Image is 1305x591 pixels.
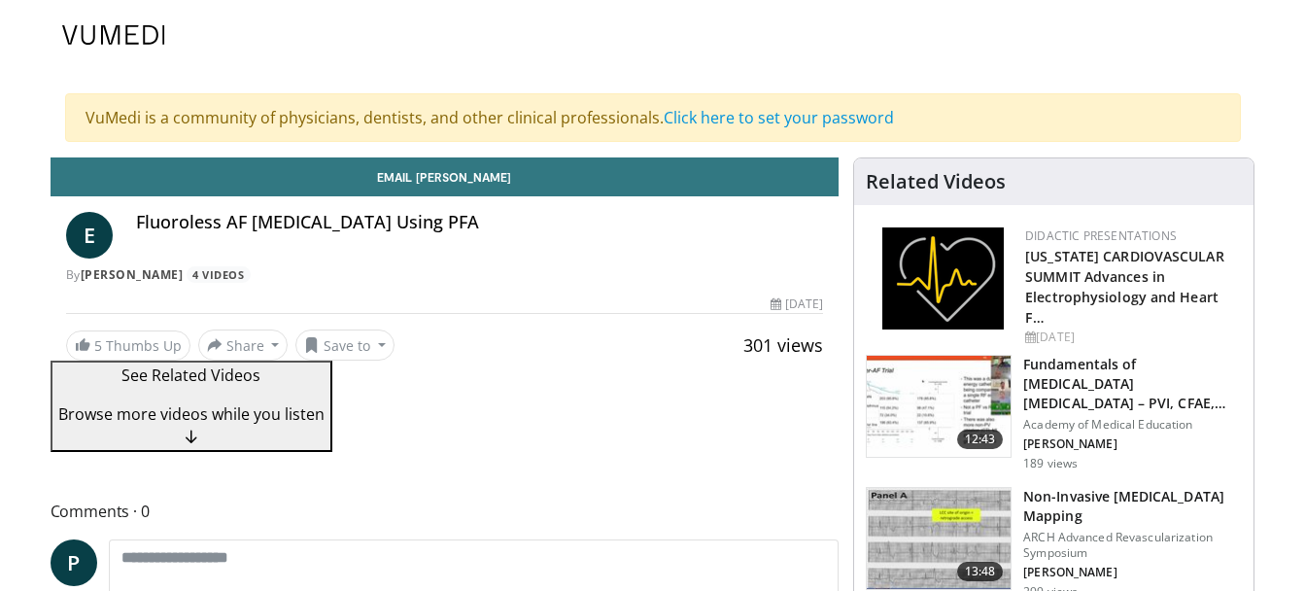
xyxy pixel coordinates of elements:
[198,330,289,361] button: Share
[51,157,840,196] a: Email [PERSON_NAME]
[1025,247,1224,327] a: [US_STATE] CARDIOVASCULAR SUMMIT Advances in Electrophysiology and Heart F…
[65,93,1241,142] div: VuMedi is a community of physicians, dentists, and other clinical professionals.
[66,330,190,361] a: 5 Thumbs Up
[1025,227,1238,245] div: Didactic Presentations
[866,170,1006,193] h4: Related Videos
[1023,355,1242,413] h3: Fundamentals of Catheter Ablation – PVI, CFAE, Empiric Lines, Triggers, Substrate Modification. F...
[1025,329,1238,346] div: [DATE]
[957,562,1004,581] span: 13:48
[664,107,894,128] a: Click here to set your password
[51,361,332,452] button: See Related Videos Browse more videos while you listen
[867,488,1011,589] img: e2ebe5f7-8251-4f71-8ece-448796a9c2fe.150x105_q85_crop-smart_upscale.jpg
[66,212,113,259] a: E
[187,266,251,283] a: 4 Videos
[1025,245,1238,327] h2: IOWA CARDIOVASCULAR SUMMIT Advances in Electrophysiology and Heart Failure
[957,430,1004,449] span: 12:43
[295,330,395,361] button: Save to
[867,356,1011,457] img: 4e963368-586b-4a90-9e7c-fb12b6f7a81e.150x105_q85_crop-smart_upscale.jpg
[51,539,97,586] a: P
[94,336,102,355] span: 5
[51,499,840,524] span: Comments 0
[81,266,184,283] a: [PERSON_NAME]
[866,355,1242,471] a: 12:43 Fundamentals of [MEDICAL_DATA] [MEDICAL_DATA] – PVI, CFAE, Empiric Lines, Trigge… Academy o...
[1023,565,1242,580] p: Phillip Cuculich
[136,212,824,233] h4: Fluoroless AF [MEDICAL_DATA] Using PFA
[1023,530,1242,561] p: ARCH Advanced Revascularization Symposium
[882,227,1004,330] img: 1860aa7a-ba06-47e3-81a4-3dc728c2b4cf.png.150x105_q85_autocrop_double_scale_upscale_version-0.2.png
[62,25,165,45] img: VuMedi Logo
[1023,436,1242,452] p: Atul Verma
[1023,487,1242,526] h3: Non-Invasive [MEDICAL_DATA] Mapping
[66,266,824,284] div: By
[58,364,325,387] p: See Related Videos
[743,333,823,357] span: 301 views
[1023,417,1242,433] p: Academy of Medical Education
[58,403,325,425] span: Browse more videos while you listen
[771,295,823,313] div: [DATE]
[1023,456,1078,471] p: 189 views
